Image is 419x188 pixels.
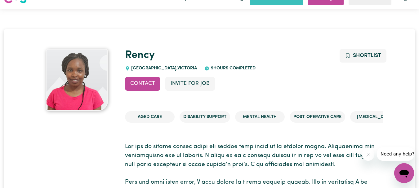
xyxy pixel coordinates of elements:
span: [GEOGRAPHIC_DATA] , Victoria [130,66,197,71]
a: Rency [125,50,155,61]
button: Add to shortlist [340,49,386,63]
li: Mental Health [235,111,285,123]
li: Disability Support [180,111,230,123]
span: 9 hours completed [209,66,256,71]
span: Shortlist [353,53,381,58]
iframe: Message from company [377,147,414,161]
a: Rency 's profile picture' [37,49,118,111]
li: [MEDICAL_DATA] [350,111,400,123]
button: Invite for Job [165,77,215,90]
iframe: Close message [362,148,374,161]
iframe: Button to launch messaging window [394,163,414,183]
li: Aged Care [125,111,175,123]
button: Contact [125,77,160,90]
img: Rency [46,49,108,111]
li: Post-operative care [290,111,345,123]
span: Need any help? [4,4,38,9]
